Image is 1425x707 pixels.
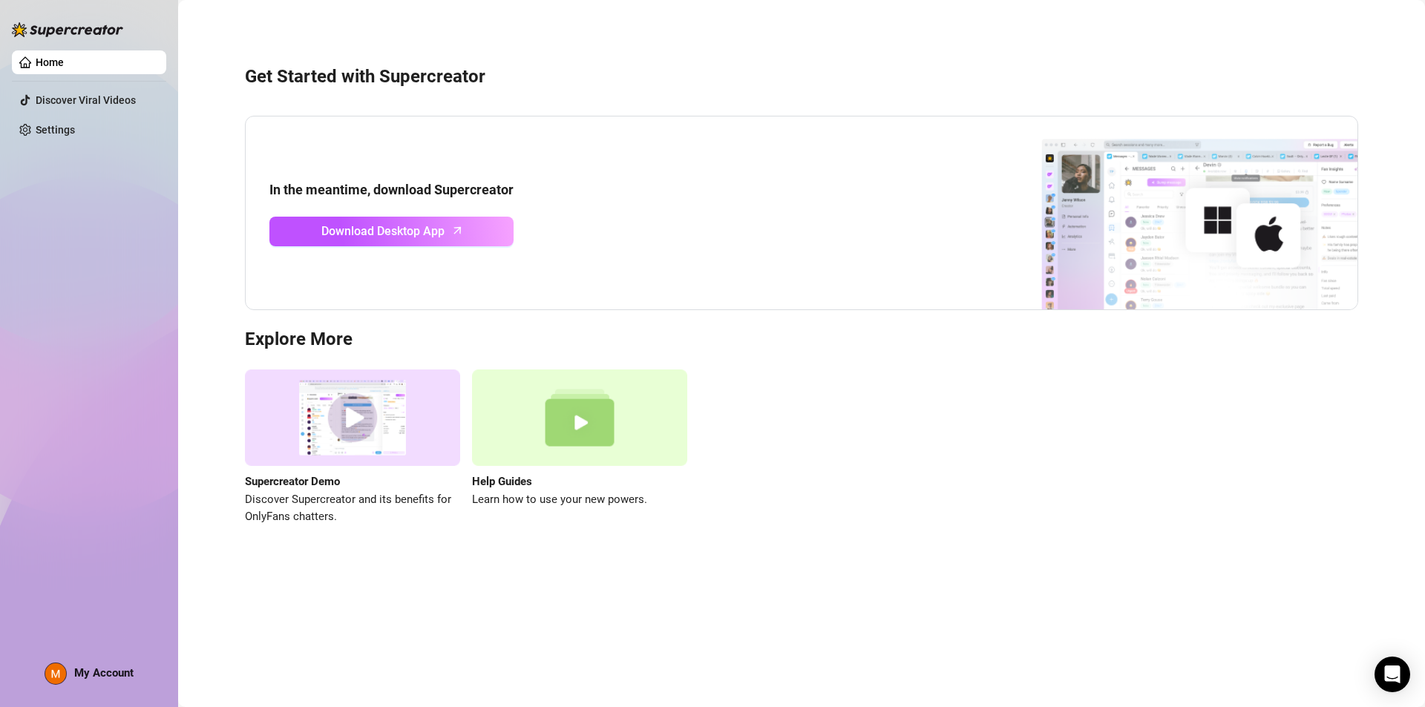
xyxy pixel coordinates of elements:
[449,222,466,239] span: arrow-up
[269,217,514,246] a: Download Desktop Apparrow-up
[74,666,134,680] span: My Account
[245,369,460,467] img: supercreator demo
[245,369,460,526] a: Supercreator DemoDiscover Supercreator and its benefits for OnlyFans chatters.
[472,475,532,488] strong: Help Guides
[321,222,445,240] span: Download Desktop App
[12,22,123,37] img: logo-BBDzfeDw.svg
[986,116,1357,309] img: download app
[245,328,1358,352] h3: Explore More
[472,491,687,509] span: Learn how to use your new powers.
[1375,657,1410,692] div: Open Intercom Messenger
[472,369,687,467] img: help guides
[269,182,514,197] strong: In the meantime, download Supercreator
[36,94,136,106] a: Discover Viral Videos
[45,663,66,684] img: ACg8ocJWat73ZU1AqzHyhjTit0bVk3Xr3xMneq2m3qwm5_Wi3ymYLGw=s96-c
[245,475,340,488] strong: Supercreator Demo
[245,65,1358,89] h3: Get Started with Supercreator
[245,491,460,526] span: Discover Supercreator and its benefits for OnlyFans chatters.
[472,369,687,526] a: Help GuidesLearn how to use your new powers.
[36,124,75,136] a: Settings
[36,56,64,68] a: Home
